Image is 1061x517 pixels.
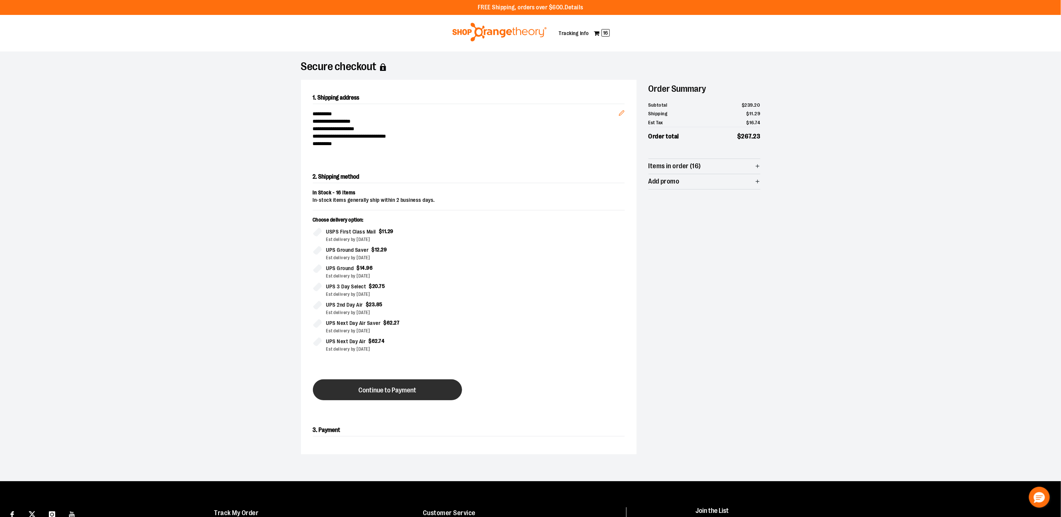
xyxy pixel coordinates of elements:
[375,301,377,307] span: .
[301,63,760,71] h1: Secure checkout
[387,320,393,326] span: 62
[384,320,387,326] span: $
[753,102,754,108] span: .
[326,328,463,334] div: Est delivery by [DATE]
[376,301,383,307] span: 85
[326,291,463,298] div: Est delivery by [DATE]
[602,29,610,37] span: 16
[366,301,369,307] span: $
[613,98,631,124] button: Edit
[382,228,386,234] span: 11
[749,120,754,125] span: 16
[386,228,388,234] span: .
[326,282,366,291] span: UPS 3 Day Select
[378,338,379,344] span: .
[313,216,463,228] p: Choose delivery option:
[559,30,589,36] a: Tracking Info
[313,246,322,255] input: UPS Ground Saver$12.29Est delivery by [DATE]
[380,247,381,253] span: .
[745,102,753,108] span: 239
[378,283,379,289] span: .
[358,387,416,394] span: Continue to Payment
[369,283,373,289] span: $
[326,228,376,236] span: USPS First Class Mail
[751,133,753,140] span: .
[379,338,385,344] span: 74
[379,228,382,234] span: $
[649,163,701,170] span: Items in order (16)
[326,346,463,352] div: Est delivery by [DATE]
[326,309,463,316] div: Est delivery by [DATE]
[753,133,760,140] span: 23
[742,102,745,108] span: $
[379,283,385,289] span: 75
[313,264,322,273] input: UPS Ground$14.96Est delivery by [DATE]
[313,282,322,291] input: UPS 3 Day Select$20.75Est delivery by [DATE]
[737,133,741,140] span: $
[747,120,750,125] span: $
[313,379,462,400] button: Continue to Payment
[387,228,393,234] span: 29
[747,111,750,116] span: $
[326,301,363,309] span: UPS 2nd Day Air
[357,265,360,271] span: $
[326,264,354,273] span: UPS Ground
[649,174,760,189] button: Add promo
[313,301,322,310] input: UPS 2nd Day Air$23.85Est delivery by [DATE]
[754,120,755,125] span: .
[423,509,475,517] a: Customer Service
[326,319,381,328] span: UPS Next Day Air Saver
[313,424,625,436] h2: 3. Payment
[451,23,548,41] img: Shop Orangetheory
[214,509,259,517] a: Track My Order
[749,111,753,116] span: 11
[754,102,760,108] span: 20
[1029,487,1050,508] button: Hello, have a question? Let’s chat.
[313,319,322,328] input: UPS Next Day Air Saver$62.27Est delivery by [DATE]
[369,338,372,344] span: $
[313,197,625,204] div: In-stock items generally ship within 2 business days.
[313,189,625,197] div: In Stock - 16 items
[372,338,378,344] span: 62
[372,247,375,253] span: $
[393,320,394,326] span: .
[326,246,369,254] span: UPS Ground Saver
[313,92,625,104] h2: 1. Shipping address
[313,228,322,236] input: USPS First Class Mail$11.29Est delivery by [DATE]
[326,236,463,243] div: Est delivery by [DATE]
[649,178,679,185] span: Add promo
[753,111,755,116] span: .
[375,247,380,253] span: 12
[326,254,463,261] div: Est delivery by [DATE]
[326,337,366,346] span: UPS Next Day Air
[394,320,400,326] span: 27
[381,247,387,253] span: 29
[313,337,322,346] input: UPS Next Day Air$62.74Est delivery by [DATE]
[369,301,375,307] span: 23
[478,3,584,12] p: FREE Shipping, orders over $600.
[649,119,663,126] span: Est Tax
[565,4,584,11] a: Details
[649,101,668,109] span: Subtotal
[755,111,760,116] span: 29
[360,265,365,271] span: 14
[649,80,760,98] h2: Order Summary
[649,159,760,174] button: Items in order (16)
[741,133,752,140] span: 267
[649,132,679,141] span: Order total
[365,265,367,271] span: .
[313,171,625,183] h2: 2. Shipping method
[649,110,668,117] span: Shipping
[372,283,378,289] span: 20
[755,120,760,125] span: 74
[326,273,463,279] div: Est delivery by [DATE]
[367,265,373,271] span: 96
